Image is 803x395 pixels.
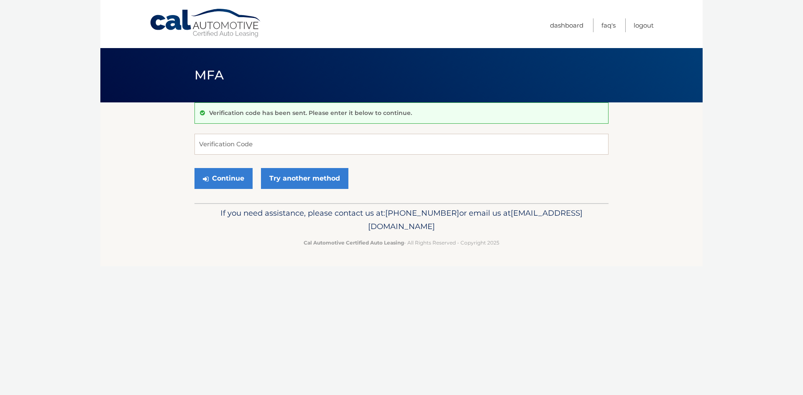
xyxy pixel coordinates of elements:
a: FAQ's [601,18,616,32]
input: Verification Code [194,134,609,155]
a: Cal Automotive [149,8,262,38]
p: If you need assistance, please contact us at: or email us at [200,206,603,233]
p: - All Rights Reserved - Copyright 2025 [200,238,603,247]
strong: Cal Automotive Certified Auto Leasing [304,240,404,246]
a: Try another method [261,168,348,189]
span: MFA [194,67,224,83]
p: Verification code has been sent. Please enter it below to continue. [209,109,412,117]
a: Logout [634,18,654,32]
button: Continue [194,168,253,189]
span: [PHONE_NUMBER] [385,208,459,218]
a: Dashboard [550,18,583,32]
span: [EMAIL_ADDRESS][DOMAIN_NAME] [368,208,583,231]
